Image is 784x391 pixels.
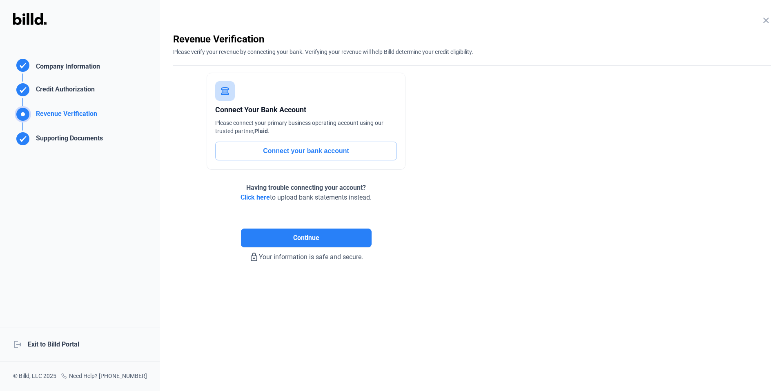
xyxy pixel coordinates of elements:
[293,233,319,243] span: Continue
[33,62,100,73] div: Company Information
[33,84,95,98] div: Credit Authorization
[241,193,270,201] span: Click here
[215,119,397,135] div: Please connect your primary business operating account using our trusted partner, .
[173,33,771,46] div: Revenue Verification
[13,372,56,381] div: © Billd, LLC 2025
[33,133,103,147] div: Supporting Documents
[13,13,47,25] img: Billd Logo
[241,183,372,202] div: to upload bank statements instead.
[173,46,771,56] div: Please verify your revenue by connecting your bank. Verifying your revenue will help Billd determ...
[173,247,439,262] div: Your information is safe and secure.
[254,128,268,134] span: Plaid
[761,16,771,25] mat-icon: close
[33,109,97,122] div: Revenue Verification
[241,229,372,247] button: Continue
[13,340,21,348] mat-icon: logout
[246,184,366,191] span: Having trouble connecting your account?
[61,372,147,381] div: Need Help? [PHONE_NUMBER]
[215,142,397,160] button: Connect your bank account
[215,104,397,116] div: Connect Your Bank Account
[249,252,259,262] mat-icon: lock_outline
